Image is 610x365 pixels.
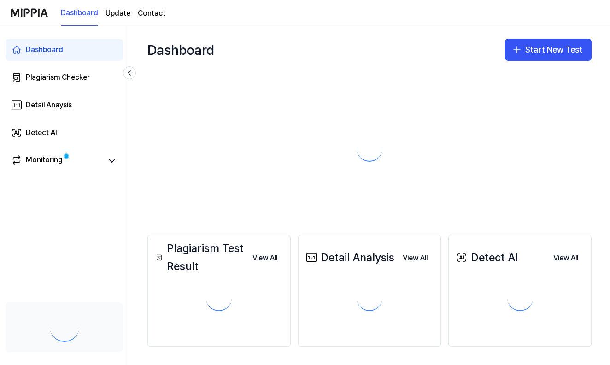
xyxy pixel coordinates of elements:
[6,122,123,144] a: Detect AI
[138,8,165,19] a: Contact
[106,8,130,19] a: Update
[454,249,518,266] div: Detect AI
[395,248,435,267] a: View All
[153,240,245,275] div: Plagiarism Test Result
[6,94,123,116] a: Detail Anaysis
[26,44,63,55] div: Dashboard
[61,0,98,26] a: Dashboard
[546,248,586,267] a: View All
[395,249,435,267] button: View All
[245,248,285,267] a: View All
[26,154,63,167] div: Monitoring
[147,35,214,65] div: Dashboard
[505,39,592,61] button: Start New Test
[6,66,123,88] a: Plagiarism Checker
[546,249,586,267] button: View All
[26,100,72,111] div: Detail Anaysis
[26,72,90,83] div: Plagiarism Checker
[304,249,394,266] div: Detail Analysis
[11,154,103,167] a: Monitoring
[245,249,285,267] button: View All
[6,39,123,61] a: Dashboard
[26,127,57,138] div: Detect AI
